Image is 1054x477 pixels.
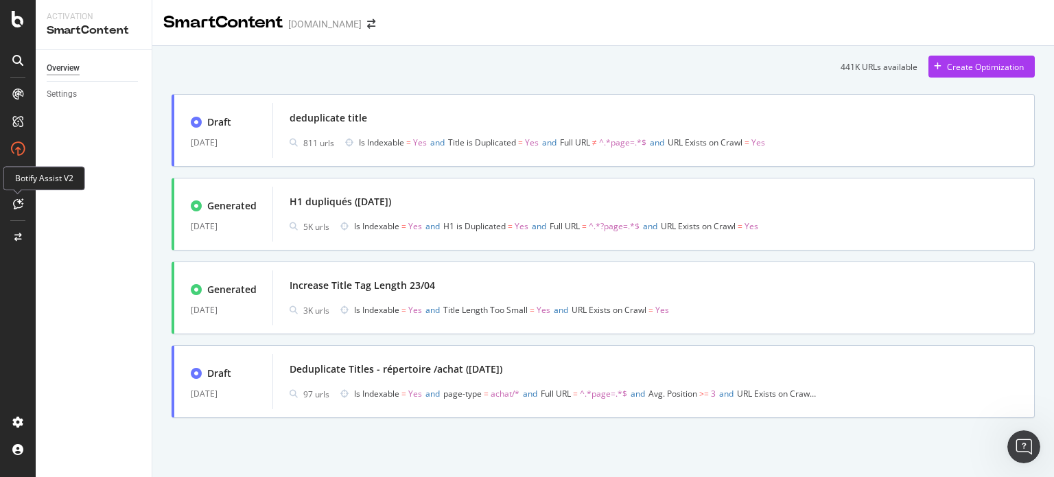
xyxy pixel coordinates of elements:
span: URL Exists on Crawl [572,304,646,316]
iframe: Intercom live chat [1007,430,1040,463]
span: and [631,388,645,399]
div: 811 urls [303,137,334,149]
span: Avg. Position [648,388,697,399]
span: URL Exists on Crawl [737,388,816,399]
div: 3K urls [303,305,329,316]
span: Yes [745,220,758,232]
span: Is Indexable [354,388,399,399]
div: H1 dupliqués ([DATE]) [290,195,391,209]
span: Yes [537,304,550,316]
span: = [401,220,406,232]
span: Title is Duplicated [448,137,516,148]
span: = [573,388,578,399]
span: URL Exists on Crawl [668,137,742,148]
span: and [425,388,440,399]
span: H1 is Duplicated [443,220,506,232]
div: Settings [47,87,77,102]
span: and [523,388,537,399]
div: [DATE] [191,218,256,235]
div: Activation [47,11,141,23]
span: achat/* [491,388,519,399]
div: SmartContent [163,11,283,34]
span: and [532,220,546,232]
span: = [401,388,406,399]
span: = [745,137,749,148]
button: Create Optimization [928,56,1035,78]
span: Yes [751,137,765,148]
div: [DOMAIN_NAME] [288,17,362,31]
span: and [554,304,568,316]
span: >= [699,388,709,399]
span: = [582,220,587,232]
span: Yes [525,137,539,148]
span: Full URL [560,137,590,148]
span: ^.*?page=.*$ [589,220,640,232]
div: [DATE] [191,386,256,402]
span: Yes [515,220,528,232]
span: and [430,137,445,148]
span: = [484,388,489,399]
div: Generated [207,199,257,213]
a: Settings [47,87,142,102]
span: = [738,220,742,232]
span: 3 [711,388,716,399]
span: and [643,220,657,232]
div: SmartContent [47,23,141,38]
span: ^.*page=.*$ [580,388,627,399]
div: 97 urls [303,388,329,400]
span: ≠ [592,137,597,148]
span: Yes [413,137,427,148]
span: Full URL [541,388,571,399]
a: Overview [47,61,142,75]
span: Is Indexable [359,137,404,148]
span: Title Length Too Small [443,304,528,316]
span: = [401,304,406,316]
div: Botify Assist V2 [3,166,85,190]
div: Overview [47,61,80,75]
span: Yes [408,388,422,399]
div: [DATE] [191,135,256,151]
span: and [425,220,440,232]
span: and [650,137,664,148]
div: Deduplicate Titles - répertoire /achat ([DATE]) [290,362,502,376]
span: = [406,137,411,148]
div: 441K URLs available [841,61,917,73]
span: Yes [655,304,669,316]
div: Increase Title Tag Length 23/04 [290,279,435,292]
span: = [814,388,819,399]
span: Full URL [550,220,580,232]
span: = [648,304,653,316]
span: = [518,137,523,148]
span: and [719,388,734,399]
span: Is Indexable [354,220,399,232]
div: deduplicate title [290,111,367,125]
div: arrow-right-arrow-left [367,19,375,29]
div: 5K urls [303,221,329,233]
span: = [530,304,535,316]
span: and [542,137,557,148]
span: = [508,220,513,232]
span: URL Exists on Crawl [661,220,736,232]
span: Is Indexable [354,304,399,316]
div: Draft [207,367,231,380]
div: Create Optimization [947,61,1024,73]
span: and [425,304,440,316]
span: Yes [408,220,422,232]
div: Draft [207,115,231,129]
span: page-type [443,388,482,399]
div: Generated [207,283,257,296]
span: Yes [408,304,422,316]
div: [DATE] [191,302,256,318]
span: ^.*page=.*$ [599,137,646,148]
